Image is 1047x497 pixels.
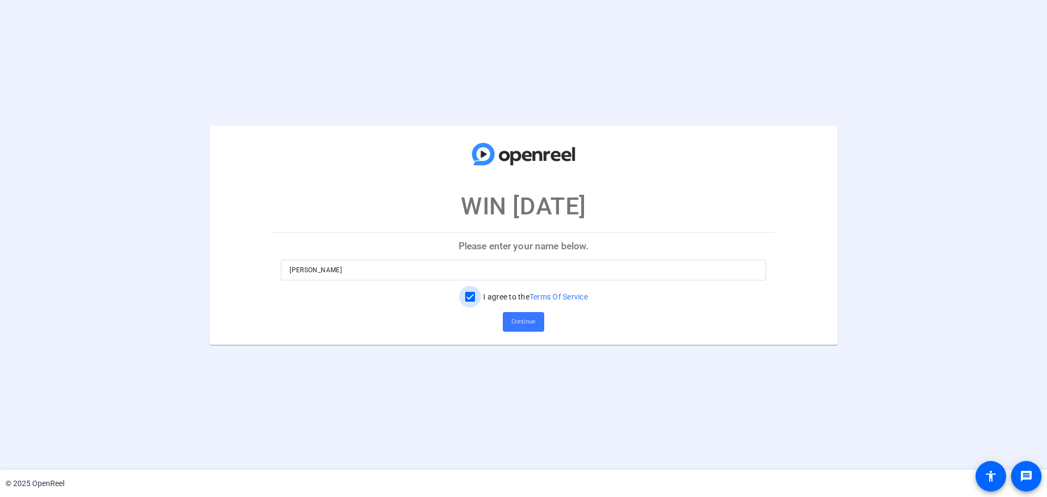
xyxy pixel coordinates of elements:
p: Please enter your name below. [272,233,775,259]
mat-icon: accessibility [984,470,997,483]
p: WIN [DATE] [461,188,586,224]
mat-icon: message [1020,470,1033,483]
a: Terms Of Service [529,292,588,301]
input: Enter your name [290,264,757,277]
span: Continue [512,314,535,330]
div: © 2025 OpenReel [5,478,64,489]
img: company-logo [469,136,578,172]
label: I agree to the [481,291,588,302]
button: Continue [503,312,544,332]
